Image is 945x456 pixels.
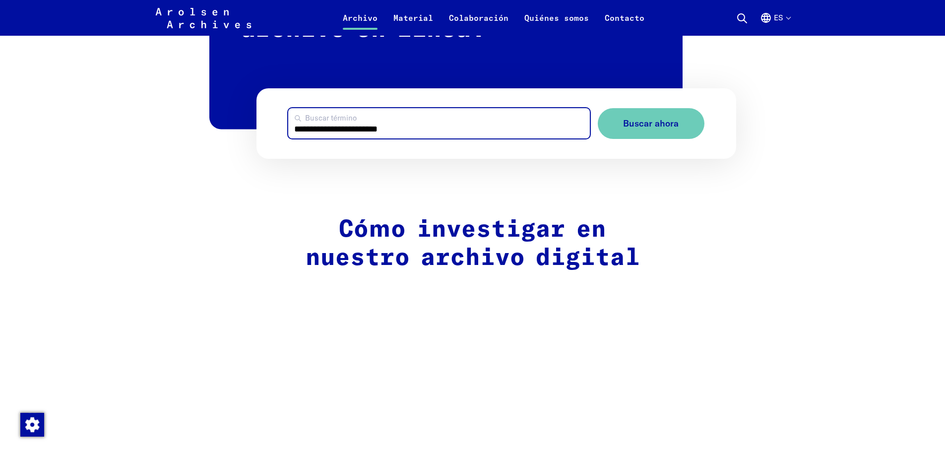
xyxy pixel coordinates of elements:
button: Buscar ahora [598,108,704,139]
a: Colaboración [441,12,516,36]
a: Quiénes somos [516,12,597,36]
nav: Principal [335,6,652,30]
img: Modificar el consentimiento [20,413,44,437]
a: Archivo [335,12,385,36]
button: Español, selección de idioma [760,12,790,36]
span: Buscar ahora [623,119,679,129]
div: Modificar el consentimiento [20,412,44,436]
a: Material [385,12,441,36]
h2: Cómo investigar en nuestro archivo digital [263,216,683,273]
a: Contacto [597,12,652,36]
